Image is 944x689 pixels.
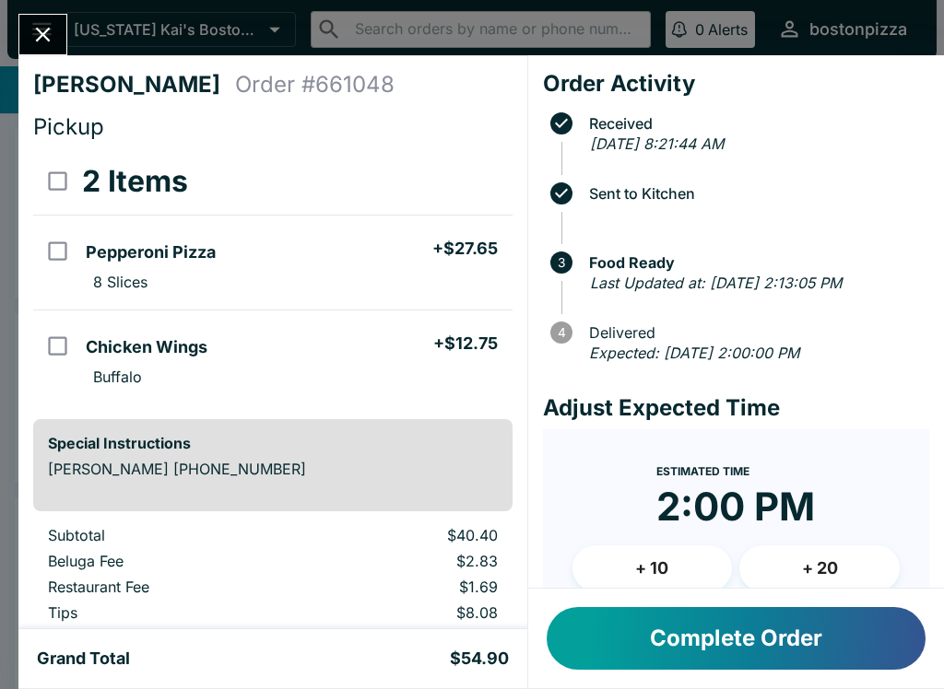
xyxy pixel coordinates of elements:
[580,185,929,202] span: Sent to Kitchen
[433,333,498,355] h5: + $12.75
[19,15,66,54] button: Close
[37,648,130,670] h5: Grand Total
[543,70,929,98] h4: Order Activity
[93,273,147,291] p: 8 Slices
[48,526,287,544] p: Subtotal
[558,255,565,270] text: 3
[316,603,497,622] p: $8.08
[656,483,815,531] time: 2:00 PM
[590,274,842,292] em: Last Updated at: [DATE] 2:13:05 PM
[48,603,287,622] p: Tips
[48,552,287,570] p: Beluga Fee
[33,113,104,140] span: Pickup
[656,464,749,478] span: Estimated Time
[316,552,497,570] p: $2.83
[86,336,207,358] h5: Chicken Wings
[33,148,513,404] table: orders table
[450,648,509,670] h5: $54.90
[580,115,929,132] span: Received
[589,344,799,362] em: Expected: [DATE] 2:00:00 PM
[547,607,926,670] button: Complete Order
[580,324,929,341] span: Delivered
[86,241,216,263] h5: Pepperoni Pizza
[580,254,929,271] span: Food Ready
[316,526,497,544] p: $40.40
[543,394,929,422] h4: Adjust Expected Time
[93,368,142,386] p: Buffalo
[48,578,287,596] p: Restaurant Fee
[432,238,498,260] h5: + $27.65
[33,71,235,99] h4: [PERSON_NAME]
[316,578,497,596] p: $1.69
[557,325,565,340] text: 4
[572,545,733,591] button: + 10
[739,545,900,591] button: + 20
[48,434,498,452] h6: Special Instructions
[590,134,724,153] em: [DATE] 8:21:44 AM
[33,526,513,655] table: orders table
[48,460,498,478] p: [PERSON_NAME] [PHONE_NUMBER]
[82,163,188,200] h3: 2 Items
[235,71,395,99] h4: Order # 661048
